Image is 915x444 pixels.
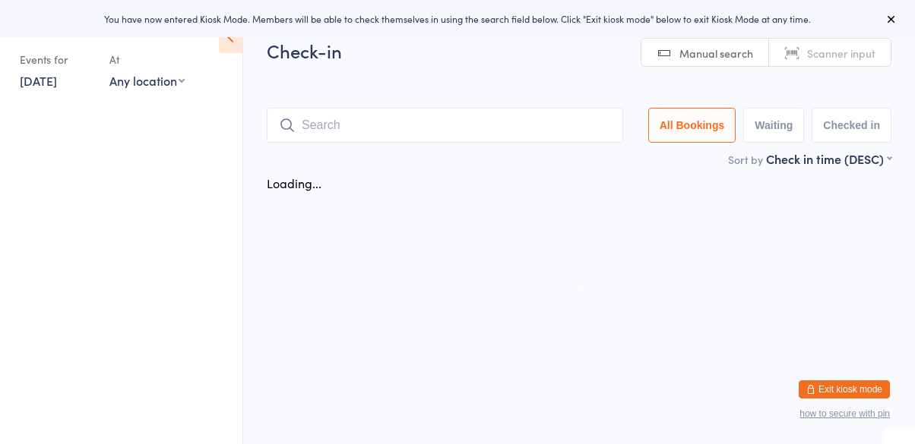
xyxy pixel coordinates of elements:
button: Checked in [812,108,891,143]
button: Exit kiosk mode [799,380,890,398]
div: Any location [109,72,185,89]
span: Scanner input [807,46,875,61]
button: how to secure with pin [799,408,890,419]
a: [DATE] [20,72,57,89]
div: Check in time (DESC) [766,150,891,167]
div: At [109,47,185,72]
h2: Check-in [267,38,891,63]
button: All Bookings [648,108,736,143]
div: Loading... [267,175,321,191]
div: You have now entered Kiosk Mode. Members will be able to check themselves in using the search fie... [24,12,891,25]
span: Manual search [679,46,753,61]
label: Sort by [728,152,763,167]
input: Search [267,108,623,143]
button: Waiting [743,108,804,143]
div: Events for [20,47,94,72]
